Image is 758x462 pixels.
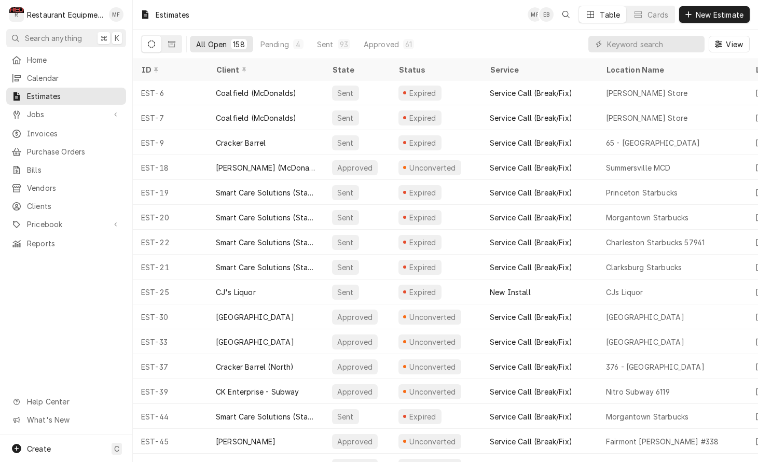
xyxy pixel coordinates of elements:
div: Client [216,64,313,75]
div: Service Call (Break/Fix) [490,262,572,273]
div: State [332,64,382,75]
div: Table [600,9,620,20]
div: Coalfield (McDonalds) [216,113,296,123]
div: EST-33 [133,329,208,354]
div: Unconverted [408,162,457,173]
a: Go to Help Center [6,393,126,410]
span: Estimates [27,91,121,102]
a: Go to Pricebook [6,216,126,233]
div: Sent [336,287,355,298]
div: Service Call (Break/Fix) [490,187,572,198]
span: What's New [27,414,120,425]
a: Bills [6,161,126,178]
div: New Install [490,287,531,298]
div: CJ's Liquor [216,287,256,298]
div: Sent [336,113,355,123]
div: Cracker Barrel (North) [216,361,294,372]
div: Approved [336,436,374,447]
div: R [9,7,24,22]
div: Approved [336,162,374,173]
span: View [724,39,745,50]
div: Emily Bird's Avatar [539,7,554,22]
div: Restaurant Equipment Diagnostics [27,9,103,20]
div: Approved [364,39,399,50]
div: 4 [295,39,301,50]
div: Unconverted [408,436,457,447]
span: Vendors [27,183,121,193]
div: EST-45 [133,429,208,454]
div: [GEOGRAPHIC_DATA] [606,312,684,323]
div: Service Call (Break/Fix) [490,386,572,397]
div: Princeton Starbucks [606,187,678,198]
div: Sent [336,411,355,422]
div: Expired [408,137,437,148]
div: [PERSON_NAME] [216,436,275,447]
div: Service Call (Break/Fix) [490,212,572,223]
div: Service Call (Break/Fix) [490,137,572,148]
div: MF [109,7,123,22]
div: Smart Care Solutions (Starbucks Corporate) [216,212,315,223]
div: Status [398,64,471,75]
div: All Open [196,39,227,50]
span: ⌘ [100,33,107,44]
div: Cracker Barrel [216,137,266,148]
div: 93 [340,39,348,50]
div: Sent [336,187,355,198]
div: EST-7 [133,105,208,130]
a: Estimates [6,88,126,105]
div: Approved [336,386,374,397]
div: Expired [408,88,437,99]
div: Approved [336,312,374,323]
span: Help Center [27,396,120,407]
div: Coalfield (McDonalds) [216,88,296,99]
div: Service Call (Break/Fix) [490,312,572,323]
div: Service Call (Break/Fix) [490,237,572,248]
div: Sent [336,137,355,148]
div: [GEOGRAPHIC_DATA] [606,337,684,347]
a: Go to What's New [6,411,126,428]
div: Approved [336,337,374,347]
span: Invoices [27,128,121,139]
div: Sent [336,237,355,248]
span: New Estimate [694,9,746,20]
div: Service Call (Break/Fix) [490,88,572,99]
div: Expired [408,113,437,123]
div: EST-30 [133,304,208,329]
div: Approved [336,361,374,372]
a: Go to Jobs [6,106,126,123]
div: Restaurant Equipment Diagnostics's Avatar [9,7,24,22]
div: Unconverted [408,337,457,347]
a: Invoices [6,125,126,142]
span: C [114,443,119,454]
div: Unconverted [408,361,457,372]
div: EST-18 [133,155,208,180]
span: Pricebook [27,219,105,230]
span: K [115,33,119,44]
div: Service Call (Break/Fix) [490,436,572,447]
div: EST-25 [133,279,208,304]
div: Service Call (Break/Fix) [490,411,572,422]
div: EST-21 [133,255,208,279]
a: Reports [6,235,126,252]
div: EST-6 [133,80,208,105]
div: 376 - [GEOGRAPHIC_DATA] [606,361,705,372]
button: New Estimate [679,6,750,23]
span: Search anything [25,33,82,44]
span: Purchase Orders [27,146,121,157]
button: Search anything⌘K [6,29,126,47]
div: Expired [408,187,437,198]
div: Charleston Starbucks 57941 [606,237,705,248]
div: Service Call (Break/Fix) [490,337,572,347]
div: Smart Care Solutions (Starbucks Corporate) [216,262,315,273]
a: Vendors [6,179,126,197]
div: Madyson Fisher's Avatar [528,7,542,22]
div: [PERSON_NAME] Store [606,88,687,99]
div: Unconverted [408,312,457,323]
a: Purchase Orders [6,143,126,160]
div: CK Enterprise - Subway [216,386,299,397]
a: Home [6,51,126,68]
div: Location Name [606,64,737,75]
div: [GEOGRAPHIC_DATA] [216,337,294,347]
div: EST-37 [133,354,208,379]
div: Service [490,64,587,75]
